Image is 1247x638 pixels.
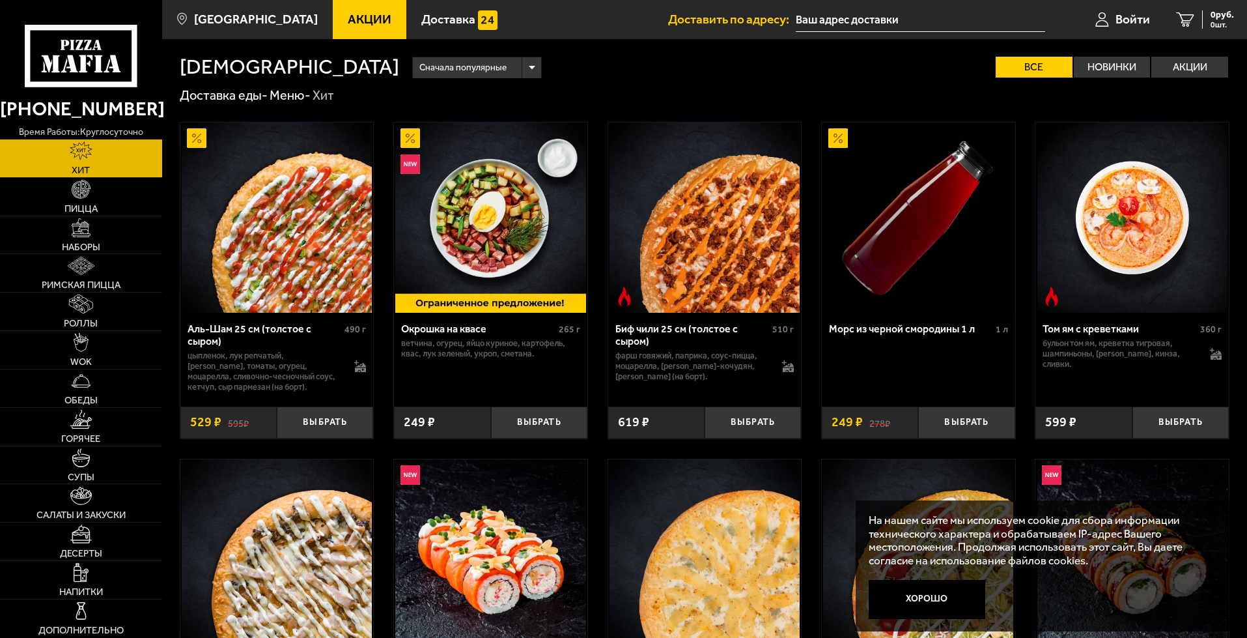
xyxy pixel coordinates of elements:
h1: [DEMOGRAPHIC_DATA] [180,57,399,78]
span: 0 руб. [1211,10,1234,20]
div: Том ям с креветками [1043,323,1197,335]
s: 595 ₽ [228,416,249,429]
span: [GEOGRAPHIC_DATA] [194,13,318,25]
s: 278 ₽ [869,416,890,429]
a: Острое блюдоБиф чили 25 см (толстое с сыром) [608,123,802,313]
span: WOK [70,357,92,367]
span: 1 л [996,324,1008,335]
a: АкционныйАль-Шам 25 см (толстое с сыром) [180,123,374,313]
span: Роллы [64,319,98,328]
p: ветчина, огурец, яйцо куриное, картофель, квас, лук зеленый, укроп, сметана. [401,338,580,359]
span: 249 ₽ [404,416,435,429]
button: Выбрать [491,407,587,439]
span: Напитки [59,587,103,597]
span: Доставить по адресу: [668,13,796,25]
span: 619 ₽ [618,416,649,429]
img: Биф чили 25 см (толстое с сыром) [609,123,800,313]
button: Выбрать [705,407,801,439]
a: АкционныйМорс из черной смородины 1 л [822,123,1015,313]
p: цыпленок, лук репчатый, [PERSON_NAME], томаты, огурец, моцарелла, сливочно-чесночный соус, кетчуп... [188,351,342,392]
button: Выбрать [918,407,1015,439]
span: Десерты [60,549,102,558]
img: Острое блюдо [615,287,634,306]
span: Доставка [421,13,475,25]
a: Доставка еды- [180,87,268,103]
a: Меню- [270,87,311,103]
button: Выбрать [277,407,373,439]
span: Салаты и закуски [36,510,126,520]
div: Аль-Шам 25 см (толстое с сыром) [188,323,342,347]
span: 529 ₽ [190,416,221,429]
span: Римская пицца [42,280,120,290]
span: 599 ₽ [1045,416,1076,429]
p: На нашем сайте мы используем cookie для сбора информации технического характера и обрабатываем IP... [869,514,1209,568]
img: Акционный [187,128,206,148]
span: Пицца [64,204,98,214]
a: АкционныйНовинкаОкрошка на квасе [394,123,587,313]
span: Войти [1115,13,1150,25]
span: Обеды [64,396,98,405]
img: Том ям с креветками [1037,123,1227,313]
img: Новинка [1042,465,1061,485]
img: Морс из черной смородины 1 л [823,123,1013,313]
span: Акции [348,13,391,25]
span: Дополнительно [38,626,124,635]
img: Новинка [400,465,420,485]
img: Аль-Шам 25 см (толстое с сыром) [182,123,372,313]
span: 490 г [344,324,366,335]
span: Супы [68,472,94,482]
input: Ваш адрес доставки [796,8,1045,32]
img: Новинка [400,154,420,174]
div: Хит [313,87,334,104]
img: Острое блюдо [1042,287,1061,306]
a: Острое блюдоТом ям с креветками [1035,123,1229,313]
span: 249 ₽ [832,416,863,429]
span: Хит [72,166,90,175]
button: Выбрать [1132,407,1229,439]
div: Окрошка на квасе [401,323,555,335]
p: бульон том ям, креветка тигровая, шампиньоны, [PERSON_NAME], кинза, сливки. [1043,338,1197,370]
label: Все [996,57,1072,78]
img: Окрошка на квасе [395,123,585,313]
span: 510 г [772,324,794,335]
div: Морс из черной смородины 1 л [829,323,992,335]
label: Акции [1151,57,1228,78]
p: фарш говяжий, паприка, соус-пицца, моцарелла, [PERSON_NAME]-кочудян, [PERSON_NAME] (на борт). [615,351,770,382]
img: Акционный [828,128,848,148]
img: 15daf4d41897b9f0e9f617042186c801.svg [478,10,497,30]
div: Биф чили 25 см (толстое с сыром) [615,323,770,347]
span: 265 г [559,324,580,335]
img: Акционный [400,128,420,148]
button: Хорошо [869,580,986,619]
span: Горячее [61,434,100,444]
span: Сначала популярные [419,55,507,80]
span: 0 шт. [1211,21,1234,29]
label: Новинки [1074,57,1151,78]
span: Наборы [62,242,100,252]
span: 360 г [1200,324,1222,335]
